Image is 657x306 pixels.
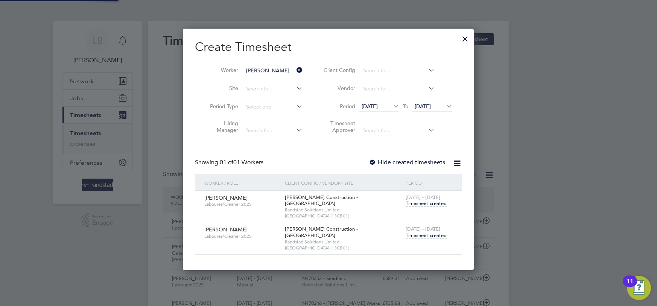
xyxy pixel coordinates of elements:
[369,159,445,166] label: Hide created timesheets
[360,66,435,76] input: Search for...
[401,101,411,111] span: To
[406,226,440,232] span: [DATE] - [DATE]
[204,194,248,201] span: [PERSON_NAME]
[243,125,303,136] input: Search for...
[285,213,402,219] span: [GEOGRAPHIC_DATA] (13CB01)
[285,194,358,207] span: [PERSON_NAME] Construction - [GEOGRAPHIC_DATA]
[204,201,279,207] span: Labourer/Cleaner 2025
[404,174,454,191] div: Period
[195,159,265,167] div: Showing
[220,159,233,166] span: 01 of
[321,67,355,73] label: Client Config
[321,85,355,92] label: Vendor
[204,233,279,239] span: Labourer/Cleaner 2025
[243,84,303,94] input: Search for...
[415,103,431,110] span: [DATE]
[243,66,303,76] input: Search for...
[360,84,435,94] input: Search for...
[406,200,447,207] span: Timesheet created
[204,226,248,233] span: [PERSON_NAME]
[243,102,303,112] input: Select one
[627,281,633,291] div: 11
[406,232,447,239] span: Timesheet created
[204,85,238,92] label: Site
[360,125,435,136] input: Search for...
[202,174,283,191] div: Worker / Role
[285,239,402,245] span: Randstad Solutions Limited
[285,207,402,213] span: Randstad Solutions Limited
[406,194,440,200] span: [DATE] - [DATE]
[321,120,355,133] label: Timesheet Approver
[204,67,238,73] label: Worker
[627,276,651,300] button: Open Resource Center, 11 new notifications
[321,103,355,110] label: Period
[195,39,462,55] h2: Create Timesheet
[362,103,378,110] span: [DATE]
[204,120,238,133] label: Hiring Manager
[283,174,404,191] div: Client Config / Vendor / Site
[220,159,263,166] span: 01 Workers
[204,103,238,110] label: Period Type
[285,245,402,251] span: [GEOGRAPHIC_DATA] (13CB01)
[285,226,358,239] span: [PERSON_NAME] Construction - [GEOGRAPHIC_DATA]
